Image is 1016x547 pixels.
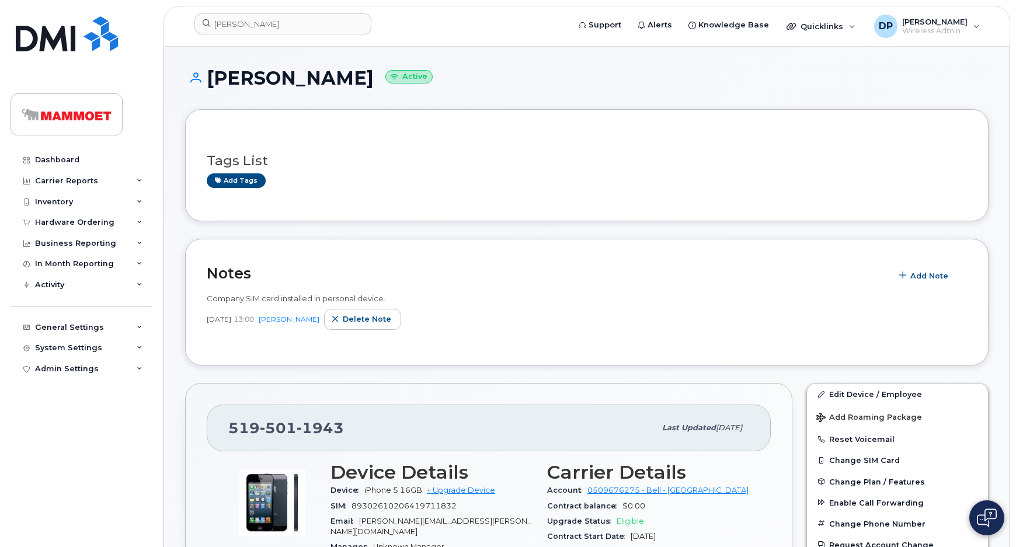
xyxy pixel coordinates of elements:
[816,413,922,424] span: Add Roaming Package
[829,498,924,507] span: Enable Call Forwarding
[207,154,967,168] h3: Tags List
[547,501,622,510] span: Contract balance
[207,173,266,188] a: Add tags
[324,309,401,330] button: Delete note
[237,468,307,538] img: image20231002-3703462-16qfnu3.jpeg
[330,517,531,536] span: [PERSON_NAME][EMAIL_ADDRESS][PERSON_NAME][DOMAIN_NAME]
[207,264,886,282] h2: Notes
[228,419,344,437] span: 519
[829,477,925,486] span: Change Plan / Features
[807,405,988,428] button: Add Roaming Package
[631,532,656,541] span: [DATE]
[185,68,989,88] h1: [PERSON_NAME]
[807,471,988,492] button: Change Plan / Features
[807,513,988,534] button: Change Phone Number
[297,419,344,437] span: 1943
[343,313,391,325] span: Delete note
[617,517,644,525] span: Eligible
[330,517,359,525] span: Email
[547,532,631,541] span: Contract Start Date
[547,486,587,494] span: Account
[807,492,988,513] button: Enable Call Forwarding
[547,462,750,483] h3: Carrier Details
[427,486,495,494] a: + Upgrade Device
[234,314,254,324] span: 13:00
[260,419,297,437] span: 501
[807,450,988,471] button: Change SIM Card
[892,265,958,286] button: Add Note
[662,423,716,432] span: Last updated
[910,270,948,281] span: Add Note
[977,508,997,527] img: Open chat
[587,486,749,494] a: 0509676275 - Bell - [GEOGRAPHIC_DATA]
[547,517,617,525] span: Upgrade Status
[364,486,422,494] span: iPhone 5 16GB
[330,462,533,483] h3: Device Details
[352,501,457,510] span: 89302610206419711832
[385,70,433,83] small: Active
[622,501,645,510] span: $0.00
[807,428,988,450] button: Reset Voicemail
[807,384,988,405] a: Edit Device / Employee
[207,314,231,324] span: [DATE]
[330,486,364,494] span: Device
[259,315,319,323] a: [PERSON_NAME]
[716,423,742,432] span: [DATE]
[207,294,385,303] span: Company SIM card installed in personal device.
[330,501,352,510] span: SIM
